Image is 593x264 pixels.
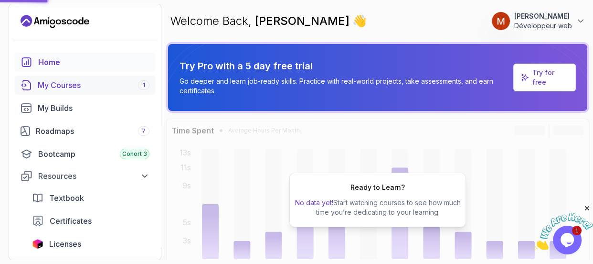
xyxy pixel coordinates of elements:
[491,11,585,31] button: user profile image[PERSON_NAME]Développeur web
[170,13,367,29] p: Welcome Back,
[15,121,155,141] a: roadmaps
[49,238,81,250] span: Licenses
[50,215,92,227] span: Certificates
[15,53,155,72] a: home
[350,183,405,192] h2: Ready to Learn?
[122,150,147,158] span: Cohort 3
[36,125,149,137] div: Roadmaps
[21,14,89,29] a: Landing page
[492,12,510,30] img: user profile image
[38,102,149,114] div: My Builds
[38,79,149,91] div: My Courses
[180,59,509,73] p: Try Pro with a 5 day free trial
[514,11,572,21] p: [PERSON_NAME]
[15,167,155,185] button: Resources
[38,170,149,182] div: Resources
[143,81,145,89] span: 1
[26,211,155,231] a: certificates
[180,77,509,96] p: Go deeper and learn job-ready skills. Practice with real-world projects, take assessments, and ea...
[142,127,146,135] span: 7
[15,76,155,95] a: courses
[15,144,155,164] a: bootcamp
[26,234,155,253] a: licenses
[26,188,155,208] a: textbook
[513,64,576,91] a: Try for free
[514,21,572,31] p: Développeur web
[15,99,155,118] a: builds
[38,56,149,68] div: Home
[294,198,462,217] p: Start watching courses to see how much time you’re dedicating to your learning.
[351,12,368,30] span: 👋
[32,239,43,249] img: jetbrains icon
[532,68,568,87] a: Try for free
[295,198,333,207] span: No data yet!
[534,204,593,250] iframe: chat widget
[255,14,352,28] span: [PERSON_NAME]
[49,192,84,204] span: Textbook
[38,148,149,160] div: Bootcamp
